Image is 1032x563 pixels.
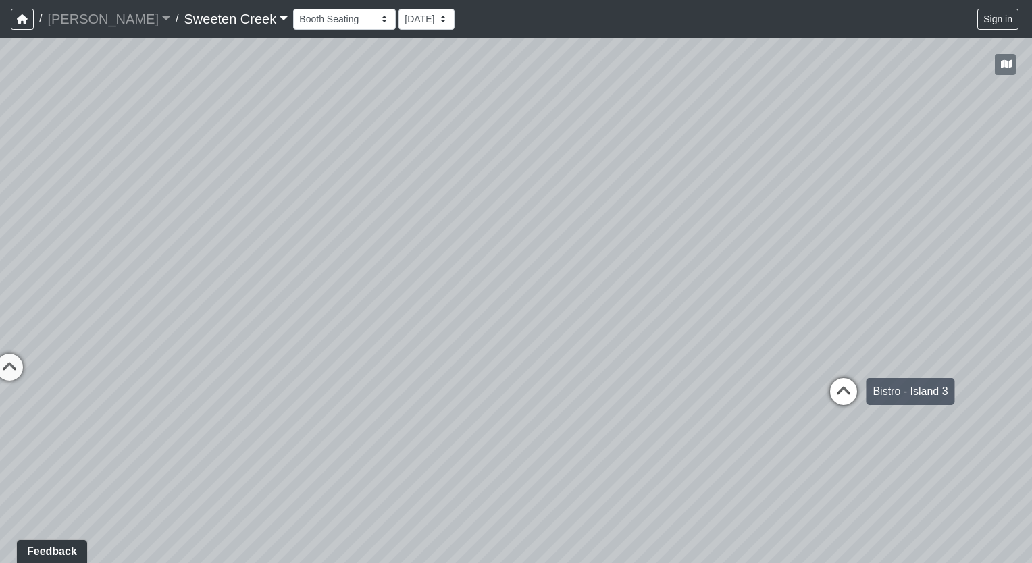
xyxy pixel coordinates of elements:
a: [PERSON_NAME] [47,5,170,32]
span: / [34,5,47,32]
div: Bistro - Island 3 [866,378,954,405]
iframe: Ybug feedback widget [10,536,90,563]
span: / [170,5,184,32]
button: Sign in [977,9,1018,30]
a: Sweeten Creek [184,5,288,32]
